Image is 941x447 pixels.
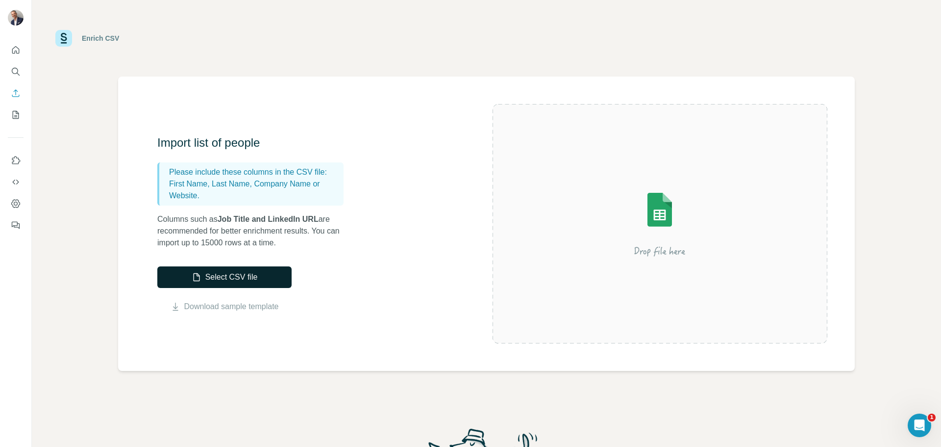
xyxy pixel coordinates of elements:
button: Download sample template [157,301,292,313]
button: Use Surfe API [8,173,24,191]
iframe: Intercom live chat [908,414,931,437]
img: Surfe Logo [55,30,72,47]
button: My lists [8,106,24,124]
button: Enrich CSV [8,84,24,102]
button: Search [8,63,24,80]
div: Enrich CSV [82,33,119,43]
span: Job Title and LinkedIn URL [218,215,319,223]
button: Quick start [8,41,24,59]
button: Feedback [8,216,24,234]
p: First Name, Last Name, Company Name or Website. [169,178,340,202]
button: Use Surfe on LinkedIn [8,152,24,169]
a: Download sample template [184,301,279,313]
p: Please include these columns in the CSV file: [169,166,340,178]
img: Avatar [8,10,24,26]
p: Columns such as are recommended for better enrichment results. You can import up to 15000 rows at... [157,213,353,249]
button: Select CSV file [157,266,292,288]
h3: Import list of people [157,135,353,151]
span: 1 [928,414,936,421]
img: Surfe Illustration - Drop file here or select below [571,165,748,283]
button: Dashboard [8,195,24,212]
